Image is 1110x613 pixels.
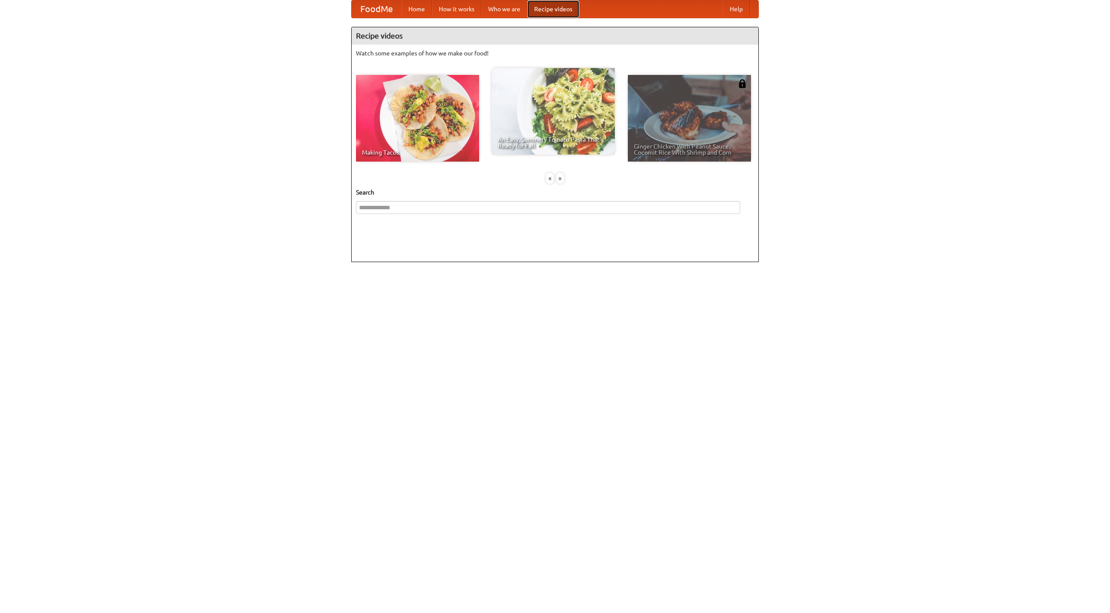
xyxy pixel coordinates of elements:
a: Home [402,0,432,18]
a: FoodMe [352,0,402,18]
a: Recipe videos [527,0,579,18]
a: How it works [432,0,481,18]
a: Help [723,0,750,18]
span: Making Tacos [362,149,473,156]
p: Watch some examples of how we make our food! [356,49,754,58]
h4: Recipe videos [352,27,758,45]
h5: Search [356,188,754,197]
a: Who we are [481,0,527,18]
a: An Easy, Summery Tomato Pasta That's Ready for Fall [492,68,615,155]
img: 483408.png [738,79,747,88]
div: » [556,173,564,184]
a: Making Tacos [356,75,479,162]
span: An Easy, Summery Tomato Pasta That's Ready for Fall [498,136,609,149]
div: « [546,173,554,184]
